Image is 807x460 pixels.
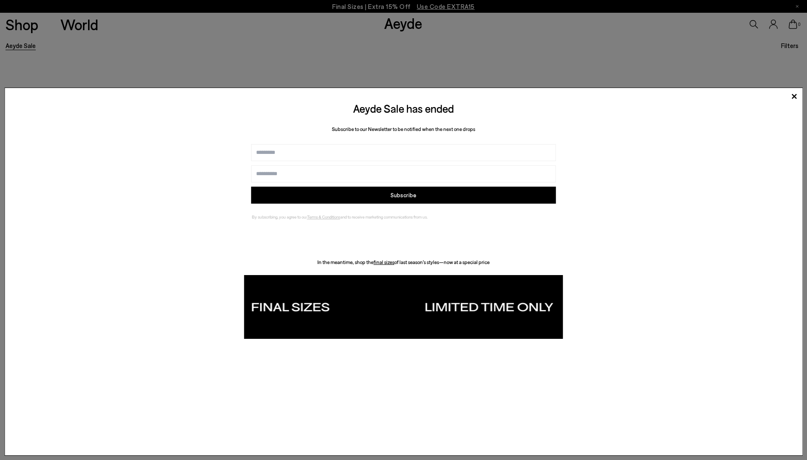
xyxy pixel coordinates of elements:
[340,214,428,219] span: and to receive marketing communications from us.
[251,187,556,204] button: Subscribe
[394,259,490,265] span: of last season’s styles—now at a special price
[307,214,340,219] a: Terms & Conditions
[252,214,307,219] span: By subscribing, you agree to our
[353,102,454,115] span: Aeyde Sale has ended
[244,275,563,339] img: fdb5c163c0466f8ced10bcccf3cf9ed1.png
[374,259,394,265] a: final sizes
[317,259,374,265] span: In the meantime, shop the
[332,126,475,132] span: Subscribe to our Newsletter to be notified when the next one drops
